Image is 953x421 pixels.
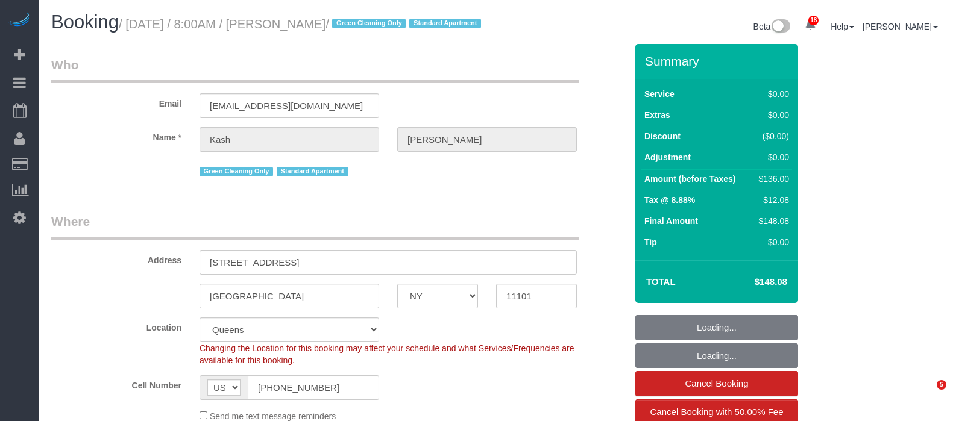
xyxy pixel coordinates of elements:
label: Address [42,250,190,266]
span: Standard Apartment [409,19,481,28]
span: Cancel Booking with 50.00% Fee [650,407,784,417]
strong: Total [646,276,676,287]
label: Tip [644,236,657,248]
label: Extras [644,109,670,121]
span: 18 [808,16,819,25]
span: Green Cleaning Only [200,167,273,176]
span: Changing the Location for this booking may affect your schedule and what Services/Frequencies are... [200,343,574,365]
div: $148.08 [754,215,789,227]
input: Last Name [397,127,577,152]
h4: $148.08 [719,277,787,287]
span: / [326,17,485,31]
div: $136.00 [754,173,789,185]
legend: Where [51,213,579,240]
img: Automaid Logo [7,12,31,29]
a: Cancel Booking [635,371,798,396]
label: Email [42,93,190,110]
div: ($0.00) [754,130,789,142]
label: Name * [42,127,190,143]
a: Help [831,22,854,31]
span: Standard Apartment [277,167,348,176]
input: City [200,284,379,308]
span: 5 [937,380,946,390]
label: Cell Number [42,375,190,391]
div: $0.00 [754,236,789,248]
a: Beta [753,22,791,31]
img: New interface [770,19,790,35]
a: [PERSON_NAME] [863,22,938,31]
small: / [DATE] / 8:00AM / [PERSON_NAME] [119,17,485,31]
label: Service [644,88,675,100]
iframe: Intercom live chat [912,380,941,409]
div: $0.00 [754,88,789,100]
label: Adjustment [644,151,691,163]
div: $0.00 [754,151,789,163]
div: $0.00 [754,109,789,121]
label: Discount [644,130,681,142]
legend: Who [51,56,579,83]
span: Booking [51,11,119,33]
input: Zip Code [496,284,577,308]
input: Cell Number [248,375,379,400]
label: Amount (before Taxes) [644,173,735,185]
span: Green Cleaning Only [332,19,406,28]
div: $12.08 [754,194,789,206]
span: Send me text message reminders [210,411,336,421]
label: Location [42,317,190,334]
h3: Summary [645,54,792,68]
input: First Name [200,127,379,152]
a: 18 [799,12,822,39]
label: Tax @ 8.88% [644,194,695,206]
label: Final Amount [644,215,698,227]
input: Email [200,93,379,118]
